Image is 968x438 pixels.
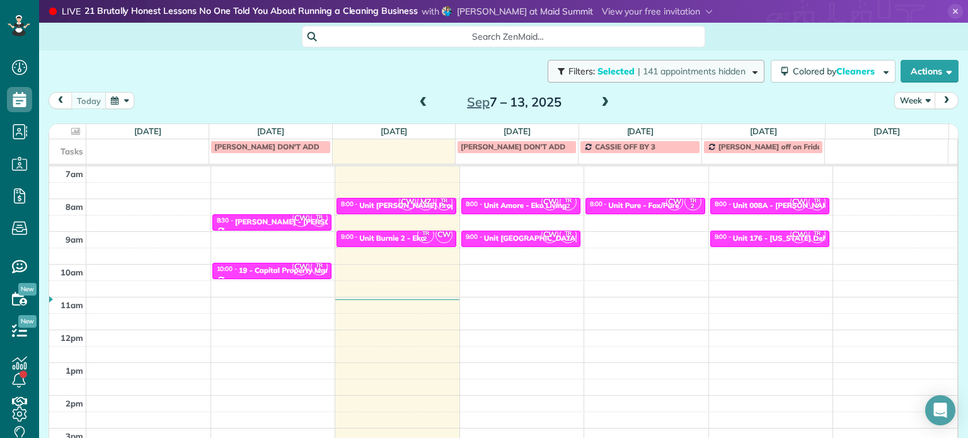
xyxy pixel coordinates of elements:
[809,233,825,245] small: 2
[381,126,408,136] a: [DATE]
[239,266,335,275] div: 19 - Capital Property Mgmt
[359,201,517,210] div: Unit [PERSON_NAME] Property Management
[66,234,83,245] span: 9am
[435,226,452,243] span: CW
[484,234,598,243] div: Unit [GEOGRAPHIC_DATA] - Eko
[436,200,452,212] small: 2
[666,193,683,210] span: CW
[418,233,434,245] small: 2
[435,95,593,109] h2: 7 – 13, 2025
[49,92,72,109] button: prev
[638,66,746,77] span: | 141 appointments hidden
[311,217,327,229] small: 2
[793,66,879,77] span: Colored by
[311,265,327,277] small: 2
[84,5,418,18] strong: 21 Brutally Honest Lessons No One Told You About Running a Cleaning Business
[608,201,679,210] div: Unit Pure - Fox/Pure
[541,60,764,83] a: Filters: Selected | 141 appointments hidden
[733,201,889,210] div: Unit 008A - [PERSON_NAME] Arms - Capital
[873,126,901,136] a: [DATE]
[541,226,558,243] span: CW
[597,66,635,77] span: Selected
[60,267,83,277] span: 10am
[66,366,83,376] span: 1pm
[925,395,955,425] div: Open Intercom Messenger
[292,258,309,275] span: CW
[399,193,416,210] span: CW
[66,202,83,212] span: 8am
[685,200,701,212] small: 2
[359,234,425,243] div: Unit Burnie 2 - Eko
[18,315,37,328] span: New
[750,126,777,136] a: [DATE]
[718,142,829,151] span: [PERSON_NAME] off on Fridays
[417,193,434,210] span: MZ
[560,200,576,212] small: 2
[292,210,309,227] span: CW
[790,193,807,210] span: CW
[60,300,83,310] span: 11am
[627,126,654,136] a: [DATE]
[595,142,655,151] span: CASSIE OFF BY 3
[935,92,959,109] button: next
[442,6,452,16] img: angela-brown-4d683074ae0fcca95727484455e3f3202927d5098cd1ff65ad77dadb9e4011d8.jpg
[66,398,83,408] span: 2pm
[484,201,567,210] div: Unit Amore - Eko Living
[66,169,83,179] span: 7am
[461,142,565,151] span: [PERSON_NAME] DON'T ADD
[504,126,531,136] a: [DATE]
[257,126,284,136] a: [DATE]
[894,92,936,109] button: Week
[214,142,319,151] span: [PERSON_NAME] DON'T ADD
[541,193,558,210] span: CW
[60,333,83,343] span: 12pm
[18,283,37,296] span: New
[457,6,593,17] span: [PERSON_NAME] at Maid Summit
[568,66,595,77] span: Filters:
[901,60,959,83] button: Actions
[548,60,764,83] button: Filters: Selected | 141 appointments hidden
[71,92,107,109] button: today
[771,60,896,83] button: Colored byCleaners
[809,200,825,212] small: 2
[235,217,386,226] div: [PERSON_NAME] - [PERSON_NAME] Violin
[836,66,877,77] span: Cleaners
[467,94,490,110] span: Sep
[560,233,576,245] small: 2
[790,226,807,243] span: CW
[733,234,865,243] div: Unit 176 - [US_STATE] Delta - Capital
[422,6,439,17] span: with
[134,126,161,136] a: [DATE]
